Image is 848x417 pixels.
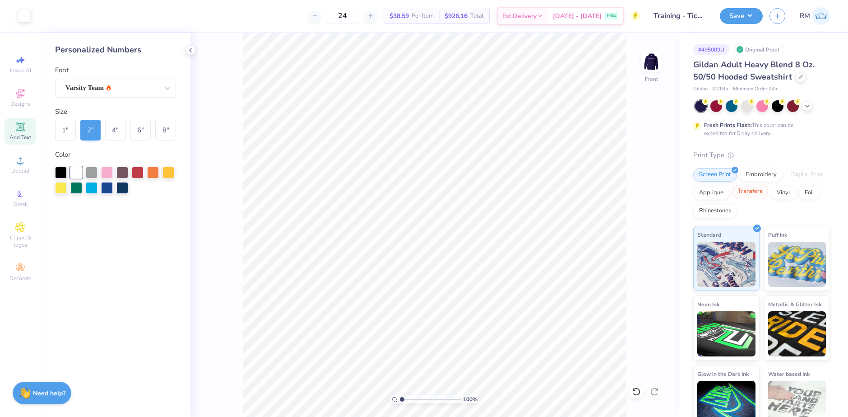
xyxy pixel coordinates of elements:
span: Per Item [412,11,434,21]
img: Standard [697,242,755,287]
span: RM [800,11,810,21]
div: This color can be expedited for 5 day delivery. [704,121,815,137]
span: Neon Ink [697,300,719,309]
div: Transfers [732,185,768,198]
span: 100 % [463,395,477,403]
div: Personalized Numbers [55,44,176,56]
div: Applique [693,186,729,200]
div: Size [55,107,176,117]
span: Metallic & Glitter Ink [768,300,821,309]
div: Rhinestones [693,204,737,218]
span: Greek [14,201,28,208]
span: Image AI [10,67,31,74]
img: Neon Ink [697,311,755,356]
span: Add Text [9,134,31,141]
span: Puff Ink [768,230,787,239]
img: Front [642,52,660,70]
div: 6 " [130,120,151,141]
span: Designs [10,100,30,108]
span: Total [470,11,484,21]
div: Digital Print [785,168,829,182]
span: Upload [11,167,29,174]
strong: Fresh Prints Flash: [704,122,752,129]
span: $926.16 [445,11,468,21]
span: $38.59 [389,11,409,21]
div: Embroidery [740,168,783,182]
span: [DATE] - [DATE] [553,11,602,21]
span: Water based Ink [768,369,810,379]
div: Screen Print [693,168,737,182]
span: Gildan Adult Heavy Blend 8 Oz. 50/50 Hooded Sweatshirt [693,59,815,82]
div: Color [55,150,176,160]
div: Vinyl [771,186,796,200]
span: Minimum Order: 24 + [733,85,778,93]
strong: Need help? [33,389,65,398]
div: 2 " [80,120,101,141]
img: Roberta Manuel [812,7,830,25]
span: # G185 [712,85,728,93]
button: Save [720,8,763,24]
img: Metallic & Glitter Ink [768,311,826,356]
span: Standard [697,230,721,239]
span: Glow in the Dark Ink [697,369,749,379]
span: Gildan [693,85,708,93]
a: RM [800,7,830,25]
div: Print Type [693,150,830,160]
label: Font [55,65,69,75]
input: – – [325,8,360,24]
div: 4 " [105,120,126,141]
div: # 495009U [693,44,729,55]
div: 8 " [155,120,176,141]
span: Clipart & logos [5,234,36,248]
span: Est. Delivery [502,11,537,21]
div: Foil [799,186,820,200]
img: Puff Ink [768,242,826,287]
input: Untitled Design [647,7,713,25]
div: 1 " [55,120,76,141]
span: FREE [607,13,616,19]
span: Decorate [9,275,31,282]
div: Front [645,75,658,83]
div: Original Proof [734,44,784,55]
